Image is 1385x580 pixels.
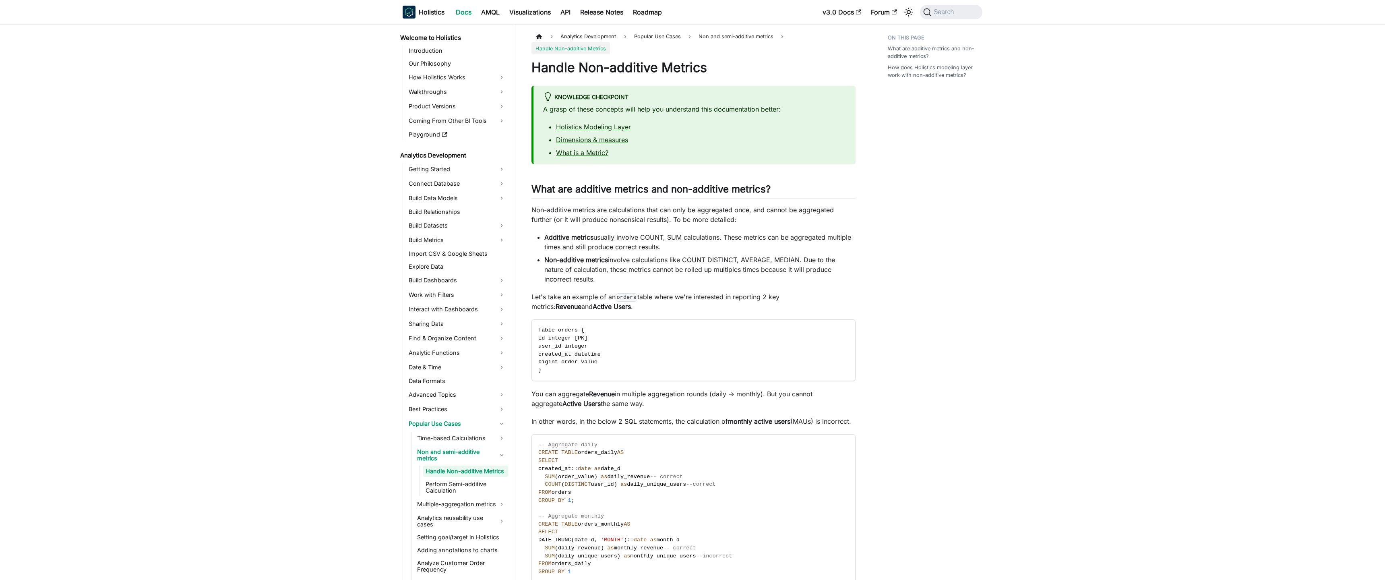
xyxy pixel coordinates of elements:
a: What are additive metrics and non-additive metrics? [888,45,978,60]
span: user_id [591,481,614,487]
a: Introduction [406,45,508,56]
span: BY [558,569,564,575]
span: ) [617,553,620,559]
span: SUM [545,545,554,551]
a: Explore Data [406,261,508,272]
span: date [578,466,591,472]
a: Release Notes [575,6,628,19]
span: daily_unique_users [627,481,686,487]
span: GROUP [538,569,555,575]
span: 1 [568,569,571,575]
code: orders [616,293,637,301]
span: as [620,481,627,487]
a: Build Relationships [406,206,508,217]
button: Search (Command+K) [920,5,982,19]
span: CREATE [538,521,558,527]
a: Build Dashboards [406,274,508,287]
p: You can aggregate in multiple aggregation rounds (daily → monthly). But you cannot aggregate the ... [531,389,856,408]
a: Multiple-aggregation metrics [415,498,508,511]
a: Getting Started [406,163,508,176]
span: ) [624,537,627,543]
span: GROUP [538,497,555,503]
span: daily_unique_users [558,553,617,559]
span: SELECT [538,458,558,464]
a: Handle Non-additive Metrics [423,466,508,477]
span: BY [558,497,564,503]
p: Non-additive metrics are calculations that can only be aggregated once, and cannot be aggregated ... [531,205,856,224]
a: Connect Database [406,177,508,190]
li: usually involve COUNT, SUM calculations. These metrics can be aggregated multiple times and still... [544,232,856,252]
strong: Active Users [562,400,601,408]
img: Holistics [403,6,415,19]
span: as [624,553,630,559]
span: id integer [PK] [538,335,587,341]
a: Build Data Models [406,192,508,205]
p: In other words, in the below 2 SQL statements, the calculation of (MAUs) is incorrect. [531,416,856,426]
span: Analytics Development [556,31,620,42]
li: involve calculations like COUNT DISTINCT, AVERAGE, MEDIAN. Due to the nature of calculation, thes... [544,255,856,284]
span: ) [601,545,604,551]
span: FROM [538,561,552,567]
a: Data Formats [406,375,508,387]
span: orders [552,489,571,495]
span: TABLE [561,521,578,527]
span: } [538,367,542,373]
span: date [634,537,647,543]
a: Visualizations [504,6,556,19]
a: API [556,6,575,19]
span: Handle Non-additive Metrics [531,42,610,54]
span: -- Aggregate monthly [538,513,604,519]
span: , [594,537,597,543]
strong: Revenue [556,302,581,311]
span: Search [931,8,959,16]
a: Interact with Dashboards [406,303,508,316]
span: as [601,474,607,480]
nav: Docs sidebar [395,24,515,580]
span: ; [571,497,575,503]
strong: Active Users [593,302,631,311]
span: -- Aggregate daily [538,442,597,448]
a: Forum [866,6,902,19]
span: :: [627,537,633,543]
span: CREATE [538,449,558,456]
a: What is a Metric? [556,149,608,157]
span: daily_revenue [607,474,650,480]
span: as [650,537,656,543]
a: Popular Use Cases [406,417,508,430]
a: Product Versions [406,100,508,113]
a: Find & Organize Content [406,332,508,345]
span: date_d [575,537,594,543]
h1: Handle Non-additive Metrics [531,60,856,76]
a: Analytics Development [398,150,508,161]
span: orders_daily [578,449,617,456]
a: Docs [451,6,476,19]
a: Import CSV & Google Sheets [406,248,508,259]
a: Best Practices [406,403,508,416]
span: as [607,545,614,551]
span: SELECT [538,529,558,535]
a: Our Philosophy [406,58,508,69]
span: ( [561,481,564,487]
span: --incorrect [696,553,732,559]
span: ) [614,481,617,487]
span: orders_monthly [578,521,624,527]
span: AS [617,449,624,456]
a: v3.0 Docs [818,6,866,19]
span: FROM [538,489,552,495]
a: Welcome to Holistics [398,32,508,43]
a: Analytic Functions [406,346,508,359]
strong: Non-additive metrics [544,256,608,264]
strong: Revenue [589,390,615,398]
p: A grasp of these concepts will help you understand this documentation better: [543,104,846,114]
a: Roadmap [628,6,667,19]
a: Date & Time [406,361,508,374]
span: --correct [686,481,715,487]
span: daily_revenue [558,545,601,551]
span: created_at datetime [538,351,601,357]
span: orders_daily [552,561,591,567]
a: Home page [531,31,547,42]
span: month_d [657,537,680,543]
span: Non and semi-additive metrics [695,31,777,42]
span: Popular Use Cases [630,31,685,42]
span: as [594,466,601,472]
